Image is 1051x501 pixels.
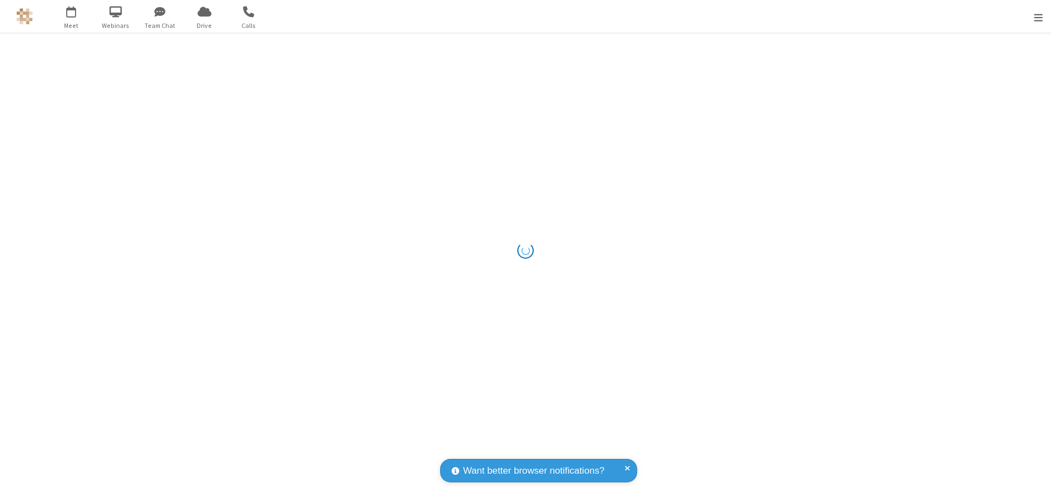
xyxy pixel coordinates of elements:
[184,21,225,31] span: Drive
[16,8,33,25] img: QA Selenium DO NOT DELETE OR CHANGE
[228,21,269,31] span: Calls
[463,464,604,478] span: Want better browser notifications?
[95,21,136,31] span: Webinars
[140,21,181,31] span: Team Chat
[51,21,92,31] span: Meet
